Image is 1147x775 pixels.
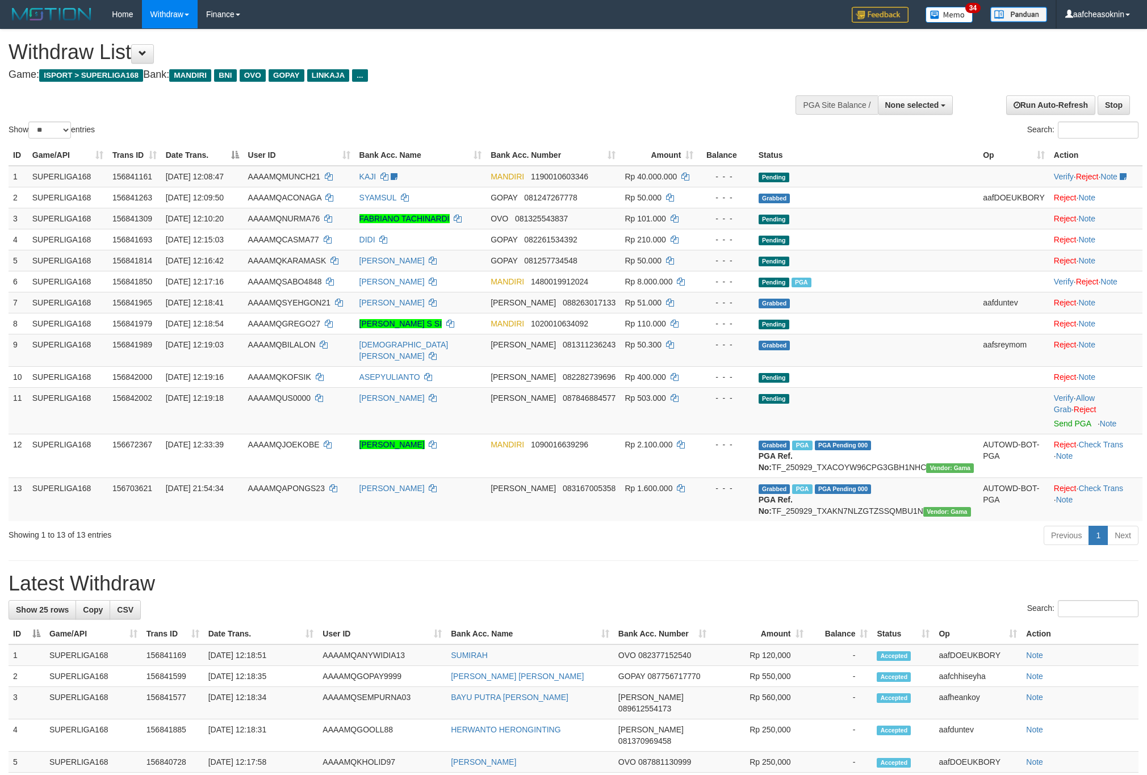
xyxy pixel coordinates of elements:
[240,69,266,82] span: OVO
[108,145,161,166] th: Trans ID: activate to sort column ascending
[1054,419,1091,428] a: Send PGA
[923,507,971,517] span: Vendor URL: https://trx31.1velocity.biz
[318,623,446,644] th: User ID: activate to sort column ascending
[759,236,789,245] span: Pending
[248,298,331,307] span: AAAAMQSYEHGON21
[625,277,672,286] span: Rp 8.000.000
[1100,277,1117,286] a: Note
[491,235,517,244] span: GOPAY
[248,440,320,449] span: AAAAMQJOEKOBE
[112,393,152,403] span: 156842002
[702,439,749,450] div: - - -
[166,214,224,223] span: [DATE] 12:10:20
[524,193,577,202] span: Copy 081247267778 to clipboard
[359,340,449,361] a: [DEMOGRAPHIC_DATA][PERSON_NAME]
[759,495,793,516] b: PGA Ref. No:
[16,605,69,614] span: Show 25 rows
[1049,477,1142,521] td: · ·
[166,172,224,181] span: [DATE] 12:08:47
[1054,393,1095,414] span: ·
[9,477,28,521] td: 13
[112,340,152,349] span: 156841989
[808,666,873,687] td: -
[359,193,396,202] a: SYAMSUL
[711,644,808,666] td: Rp 120,000
[110,600,141,619] a: CSV
[112,235,152,244] span: 156841693
[76,600,110,619] a: Copy
[9,208,28,229] td: 3
[169,69,211,82] span: MANDIRI
[161,145,244,166] th: Date Trans.: activate to sort column descending
[625,235,665,244] span: Rp 210.000
[9,166,28,187] td: 1
[166,298,224,307] span: [DATE] 12:18:41
[9,145,28,166] th: ID
[1026,651,1043,660] a: Note
[28,387,108,434] td: SUPERLIGA168
[112,298,152,307] span: 156841965
[792,441,812,450] span: Marked by aafsengchandara
[647,672,700,681] span: Copy 087756717770 to clipboard
[1027,122,1138,139] label: Search:
[491,256,517,265] span: GOPAY
[318,666,446,687] td: AAAAMQGOPAY9999
[759,341,790,350] span: Grabbed
[625,393,665,403] span: Rp 503.000
[359,277,425,286] a: [PERSON_NAME]
[978,477,1049,521] td: AUTOWD-BOT-PGA
[9,69,753,81] h4: Game: Bank:
[1022,623,1138,644] th: Action
[9,334,28,366] td: 9
[1049,271,1142,292] td: · ·
[702,371,749,383] div: - - -
[702,255,749,266] div: - - -
[28,122,71,139] select: Showentries
[1078,440,1123,449] a: Check Trans
[1026,672,1043,681] a: Note
[142,666,204,687] td: 156841599
[9,292,28,313] td: 7
[166,235,224,244] span: [DATE] 12:15:03
[1078,256,1095,265] a: Note
[1049,229,1142,250] td: ·
[1054,214,1077,223] a: Reject
[625,298,662,307] span: Rp 51.000
[1107,526,1138,545] a: Next
[28,187,108,208] td: SUPERLIGA168
[1056,495,1073,504] a: Note
[112,256,152,265] span: 156841814
[359,298,425,307] a: [PERSON_NAME]
[702,392,749,404] div: - - -
[1078,298,1095,307] a: Note
[1049,187,1142,208] td: ·
[248,256,326,265] span: AAAAMQKARAMASK
[1100,419,1117,428] a: Note
[352,69,367,82] span: ...
[1026,693,1043,702] a: Note
[166,484,224,493] span: [DATE] 21:54:34
[112,214,152,223] span: 156841309
[702,171,749,182] div: - - -
[248,340,316,349] span: AAAAMQBILALON
[491,393,556,403] span: [PERSON_NAME]
[142,623,204,644] th: Trans ID: activate to sort column ascending
[112,193,152,202] span: 156841263
[1049,292,1142,313] td: ·
[491,484,556,493] span: [PERSON_NAME]
[759,299,790,308] span: Grabbed
[711,623,808,644] th: Amount: activate to sort column ascending
[491,340,556,349] span: [PERSON_NAME]
[1078,340,1095,349] a: Note
[451,725,560,734] a: HERWANTO HERONGINTING
[792,484,812,494] span: Marked by aafchhiseyha
[248,172,321,181] span: AAAAMQMUNCH21
[1049,366,1142,387] td: ·
[965,3,981,13] span: 34
[625,319,665,328] span: Rp 110.000
[1054,372,1077,382] a: Reject
[1006,95,1095,115] a: Run Auto-Refresh
[754,477,978,521] td: TF_250929_TXAKN7NLZGTZSSQMBU1N
[1049,208,1142,229] td: ·
[204,644,319,666] td: [DATE] 12:18:51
